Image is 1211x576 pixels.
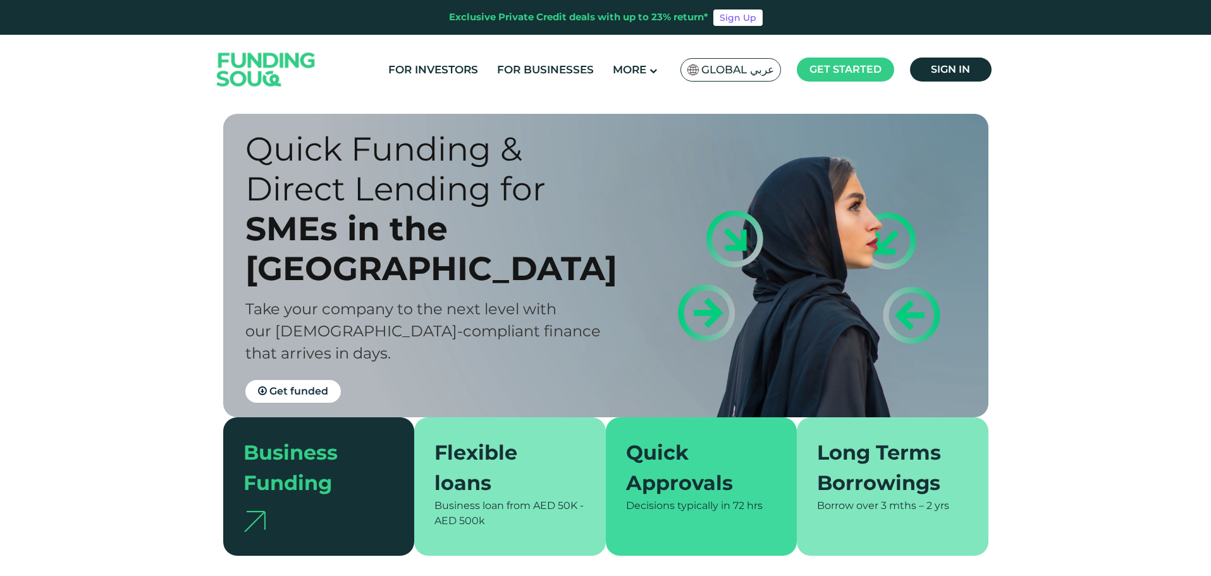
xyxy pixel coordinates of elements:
[494,59,597,80] a: For Businesses
[204,38,328,102] img: Logo
[434,499,531,512] span: Business loan from
[817,438,953,498] div: Long Terms Borrowings
[713,9,763,26] a: Sign Up
[809,63,882,75] span: Get started
[449,10,708,25] div: Exclusive Private Credit deals with up to 23% return*
[245,380,341,403] a: Get funded
[245,209,628,288] div: SMEs in the [GEOGRAPHIC_DATA]
[243,511,266,532] img: arrow
[910,58,992,82] a: Sign in
[269,385,328,397] span: Get funded
[613,63,646,76] span: More
[434,438,570,498] div: Flexible loans
[931,63,970,75] span: Sign in
[626,499,730,512] span: Decisions typically in
[245,300,601,362] span: Take your company to the next level with our [DEMOGRAPHIC_DATA]-compliant finance that arrives in...
[701,63,774,77] span: Global عربي
[881,499,949,512] span: 3 mths – 2 yrs
[687,64,699,75] img: SA Flag
[385,59,481,80] a: For Investors
[243,438,379,498] div: Business Funding
[245,129,628,209] div: Quick Funding & Direct Lending for
[626,438,762,498] div: Quick Approvals
[733,499,763,512] span: 72 hrs
[817,499,878,512] span: Borrow over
